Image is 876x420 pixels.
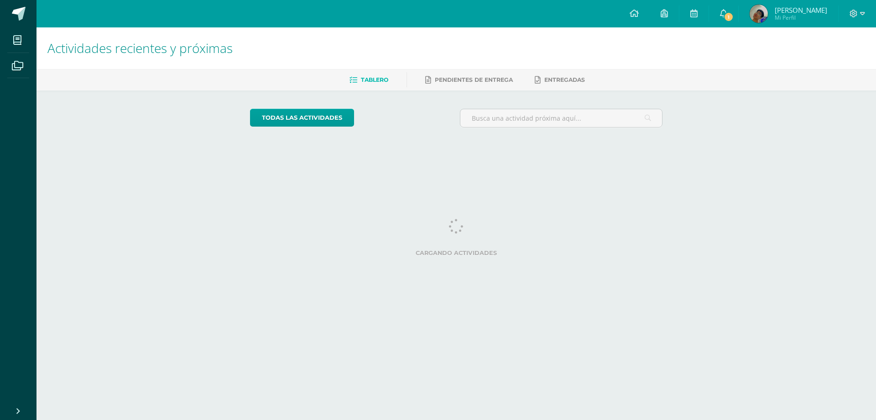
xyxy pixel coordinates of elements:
[361,76,388,83] span: Tablero
[460,109,662,127] input: Busca una actividad próxima aquí...
[535,73,585,87] a: Entregadas
[250,109,354,127] a: todas las Actividades
[435,76,513,83] span: Pendientes de entrega
[775,5,827,15] span: [PERSON_NAME]
[250,250,663,256] label: Cargando actividades
[724,12,734,22] span: 1
[425,73,513,87] a: Pendientes de entrega
[349,73,388,87] a: Tablero
[544,76,585,83] span: Entregadas
[47,39,233,57] span: Actividades recientes y próximas
[750,5,768,23] img: f1a3052204b4492c728547db7dcada37.png
[775,14,827,21] span: Mi Perfil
